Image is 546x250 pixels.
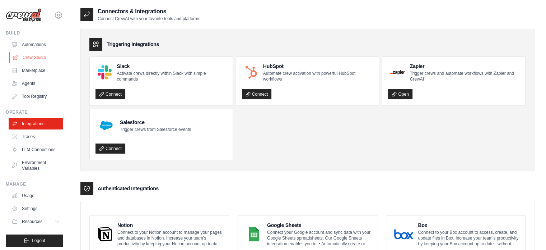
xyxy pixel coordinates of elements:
div: Operate [6,109,63,115]
img: HubSpot Logo [244,65,258,79]
span: Logout [32,238,45,244]
img: Google Sheets Logo [246,227,262,241]
img: Slack Logo [98,65,112,79]
img: Box Logo [394,227,413,241]
a: LLM Connections [9,144,63,155]
p: Trigger crews from Salesforce events [120,127,191,132]
p: Activate crews directly within Slack with simple commands [117,71,227,82]
a: Automations [9,39,63,50]
p: Connect to your Box account to access, create, and update files in Box. Increase your team’s prod... [418,229,519,247]
h2: Connectors & Integrations [98,7,200,16]
a: Crew Studio [9,52,64,63]
img: Zapier Logo [390,70,405,74]
img: Notion Logo [98,227,112,241]
h4: Google Sheets [267,222,371,229]
h4: Salesforce [120,119,191,126]
h4: Box [418,222,519,229]
p: Automate crew activation with powerful HubSpot workflows [263,71,373,82]
img: Salesforce Logo [98,117,115,134]
p: Connect CrewAI with your favorite tools and platforms [98,16,200,22]
a: Usage [9,190,63,201]
button: Resources [9,216,63,227]
h4: HubSpot [263,63,373,70]
a: Connect [95,144,125,154]
h4: Notion [117,222,223,229]
h4: Slack [117,63,227,70]
a: Settings [9,203,63,214]
p: Connect to your Notion account to manage your pages and databases in Notion. Increase your team’s... [117,229,223,247]
h3: Authenticated Integrations [98,185,159,192]
h4: Zapier [410,63,519,70]
p: Connect your Google account and sync data with your Google Sheets spreadsheets. Our Google Sheets... [267,229,371,247]
a: Connect [95,89,125,99]
a: Environment Variables [9,157,63,174]
button: Logout [6,235,63,247]
a: Integrations [9,118,63,129]
a: Tool Registry [9,91,63,102]
a: Marketplace [9,65,63,76]
a: Connect [242,89,272,99]
a: Traces [9,131,63,142]
span: Resources [22,219,42,224]
a: Open [388,89,412,99]
div: Build [6,30,63,36]
p: Trigger crews and automate workflows with Zapier and CrewAI [410,71,519,82]
div: Manage [6,181,63,187]
h3: Triggering Integrations [107,41,159,48]
img: Logo [6,8,42,22]
a: Agents [9,78,63,89]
